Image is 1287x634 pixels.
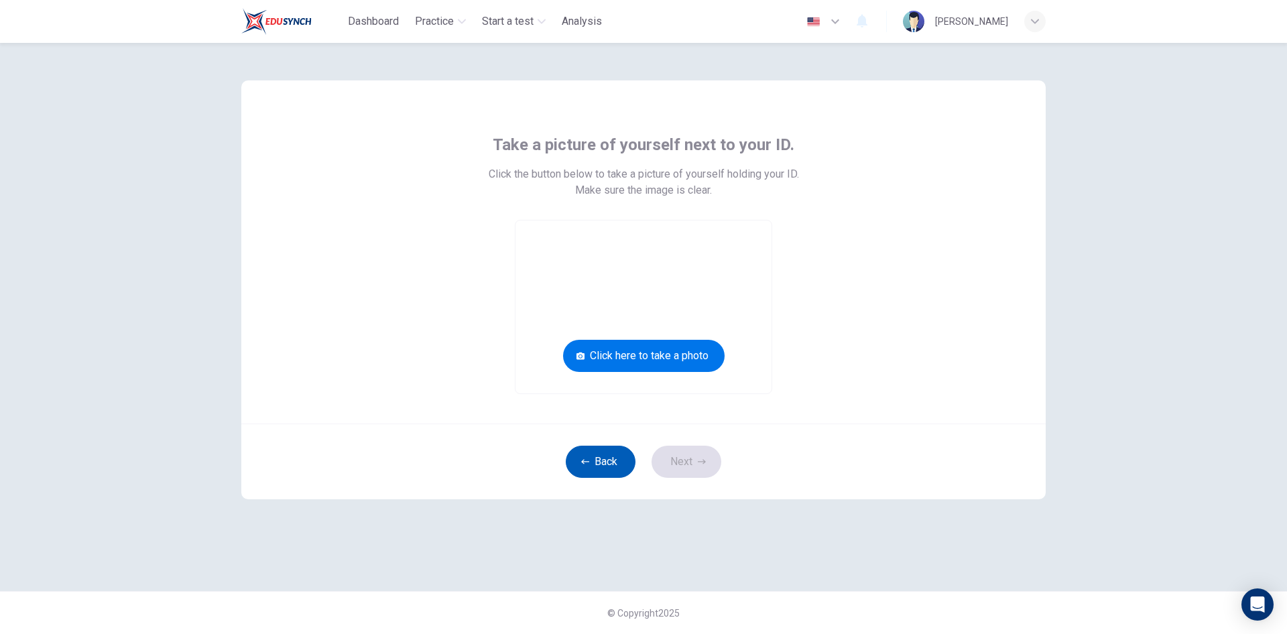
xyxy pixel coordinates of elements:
[348,13,399,29] span: Dashboard
[935,13,1008,29] div: [PERSON_NAME]
[805,17,822,27] img: en
[415,13,454,29] span: Practice
[489,166,799,182] span: Click the button below to take a picture of yourself holding your ID.
[575,182,712,198] span: Make sure the image is clear.
[410,9,471,34] button: Practice
[241,8,343,35] a: Train Test logo
[566,446,635,478] button: Back
[241,8,312,35] img: Train Test logo
[343,9,404,34] button: Dashboard
[903,11,924,32] img: Profile picture
[493,134,794,155] span: Take a picture of yourself next to your ID.
[556,9,607,34] button: Analysis
[477,9,551,34] button: Start a test
[482,13,534,29] span: Start a test
[562,13,602,29] span: Analysis
[563,340,725,372] button: Click here to take a photo
[607,608,680,619] span: © Copyright 2025
[1241,588,1274,621] div: Open Intercom Messenger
